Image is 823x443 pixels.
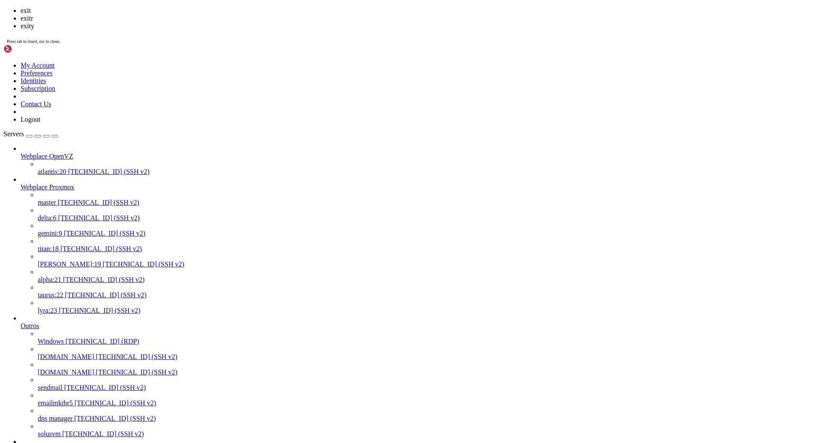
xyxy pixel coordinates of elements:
[21,7,820,15] li: exit
[38,338,64,345] span: Windows
[87,57,90,65] div: (23, 7)
[38,276,61,283] span: alpha:21
[38,399,73,407] span: emailmktbr5
[38,415,820,422] a: dns manager [TECHNICAL_ID] (SSH v2)
[3,3,710,11] x-row: Last login: [DATE] from [DOMAIN_NAME]
[65,291,147,299] span: [TECHNICAL_ID] (SSH v2)
[38,422,820,438] li: solusvm [TECHNICAL_ID] (SSH v2)
[38,291,63,299] span: taurus:22
[21,116,40,123] a: Logout
[38,407,820,422] li: dns manager [TECHNICAL_ID] (SSH v2)
[21,176,820,314] li: Webplace Proxmox
[3,57,710,65] x-row: [root@atlantis ~]# exit
[21,22,820,30] li: exity
[63,276,144,283] span: [TECHNICAL_ID] (SSH v2)
[38,353,820,361] a: [DOMAIN_NAME] [TECHNICAL_ID] (SSH v2)
[38,276,820,284] a: alpha:21 [TECHNICAL_ID] (SSH v2)
[38,168,820,176] a: atlantis:20 [TECHNICAL_ID] (SSH v2)
[60,245,142,252] span: [TECHNICAL_ID] (SSH v2)
[38,253,820,268] li: [PERSON_NAME]:19 [TECHNICAL_ID] (SSH v2)
[38,384,63,391] span: sendmail
[68,168,150,175] span: [TECHNICAL_ID] (SSH v2)
[38,237,820,253] li: titan:18 [TECHNICAL_ID] (SSH v2)
[3,42,710,50] x-row: Use the 'plesk' command to manage the server. Run 'plesk help' for more info.
[38,199,820,207] a: master [TECHNICAL_ID] (SSH v2)
[74,415,156,422] span: [TECHNICAL_ID] (SSH v2)
[21,69,53,77] a: Preferences
[21,314,820,438] li: Outros
[21,322,820,330] a: Outros
[38,207,820,222] li: delta:6 [TECHNICAL_ID] (SSH v2)
[38,415,72,422] span: dns manager
[38,160,820,176] li: atlantis:20 [TECHNICAL_ID] (SSH v2)
[38,291,820,299] a: taurus:22 [TECHNICAL_ID] (SSH v2)
[38,245,59,252] span: titan:18
[21,15,820,22] li: exitr
[38,222,820,237] li: gemini:9 [TECHNICAL_ID] (SSH v2)
[21,322,39,329] span: Outros
[38,430,60,437] span: solusvm
[64,230,145,237] span: [TECHNICAL_ID] (SSH v2)
[38,368,820,376] a: [DOMAIN_NAME] [TECHNICAL_ID] (SSH v2)
[62,430,144,437] span: [TECHNICAL_ID] (SSH v2)
[38,345,820,361] li: [DOMAIN_NAME] [TECHNICAL_ID] (SSH v2)
[38,260,820,268] a: [PERSON_NAME]:19 [TECHNICAL_ID] (SSH v2)
[21,85,55,92] a: Subscription
[38,361,820,376] li: [DOMAIN_NAME] [TECHNICAL_ID] (SSH v2)
[38,384,820,392] a: sendmail [TECHNICAL_ID] (SSH v2)
[38,230,62,237] span: gemini:9
[38,260,101,268] span: [PERSON_NAME]:19
[38,199,56,206] span: master
[38,368,94,376] span: [DOMAIN_NAME]
[38,392,820,407] li: emailmktbr5 [TECHNICAL_ID] (SSH v2)
[3,130,24,138] span: Servers
[38,245,820,253] a: titan:18 [TECHNICAL_ID] (SSH v2)
[3,130,58,138] a: Servers
[38,168,66,175] span: atlantis:20
[38,214,57,221] span: delta:6
[38,338,820,345] a: Windows [TECHNICAL_ID] (RDP)
[38,284,820,299] li: taurus:22 [TECHNICAL_ID] (SSH v2)
[38,230,820,237] a: gemini:9 [TECHNICAL_ID] (SSH v2)
[96,368,177,376] span: [TECHNICAL_ID] (SSH v2)
[96,353,177,360] span: [TECHNICAL_ID] (SSH v2)
[21,183,74,191] span: Webplace Proxmox
[38,191,820,207] li: master [TECHNICAL_ID] (SSH v2)
[58,214,140,221] span: [TECHNICAL_ID] (SSH v2)
[21,62,55,69] a: My Account
[21,145,820,176] li: Webplace OpenVZ
[3,45,53,53] img: Shellngn
[64,384,146,391] span: [TECHNICAL_ID] (SSH v2)
[38,307,57,314] span: lyra:23
[38,268,820,284] li: alpha:21 [TECHNICAL_ID] (SSH v2)
[75,399,156,407] span: [TECHNICAL_ID] (SSH v2)
[38,299,820,314] li: lyra:23 [TECHNICAL_ID] (SSH v2)
[38,214,820,222] a: delta:6 [TECHNICAL_ID] (SSH v2)
[38,307,820,314] a: lyra:23 [TECHNICAL_ID] (SSH v2)
[7,39,60,44] span: Press tab to insert, esc to close.
[3,19,710,27] x-row: This server is powered by Plesk.
[21,153,820,160] a: Webplace OpenVZ
[21,77,46,84] a: Identities
[3,34,710,42] x-row: Run the 'plesk login' command and log in by browsing either of the links received in the output.
[21,100,51,108] a: Contact Us
[38,353,94,360] span: [DOMAIN_NAME]
[59,307,140,314] span: [TECHNICAL_ID] (SSH v2)
[38,430,820,438] a: solusvm [TECHNICAL_ID] (SSH v2)
[66,338,139,345] span: [TECHNICAL_ID] (RDP)
[38,399,820,407] a: emailmktbr5 [TECHNICAL_ID] (SSH v2)
[103,260,184,268] span: [TECHNICAL_ID] (SSH v2)
[21,183,820,191] a: Webplace Proxmox
[38,330,820,345] li: Windows [TECHNICAL_ID] (RDP)
[38,376,820,392] li: sendmail [TECHNICAL_ID] (SSH v2)
[21,153,73,160] span: Webplace OpenVZ
[58,199,139,206] span: [TECHNICAL_ID] (SSH v2)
